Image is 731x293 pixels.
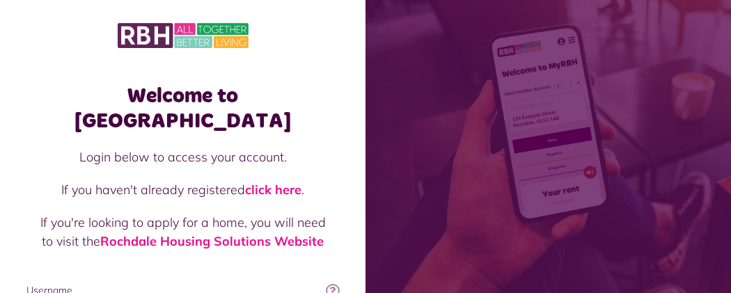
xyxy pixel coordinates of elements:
[40,148,326,166] p: Login below to access your account.
[26,84,340,134] h1: Welcome to [GEOGRAPHIC_DATA]
[118,21,249,50] img: MyRBH
[100,233,324,249] a: Rochdale Housing Solutions Website
[40,180,326,199] p: If you haven't already registered .
[245,182,301,198] a: click here
[40,213,326,251] p: If you're looking to apply for a home, you will need to visit the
